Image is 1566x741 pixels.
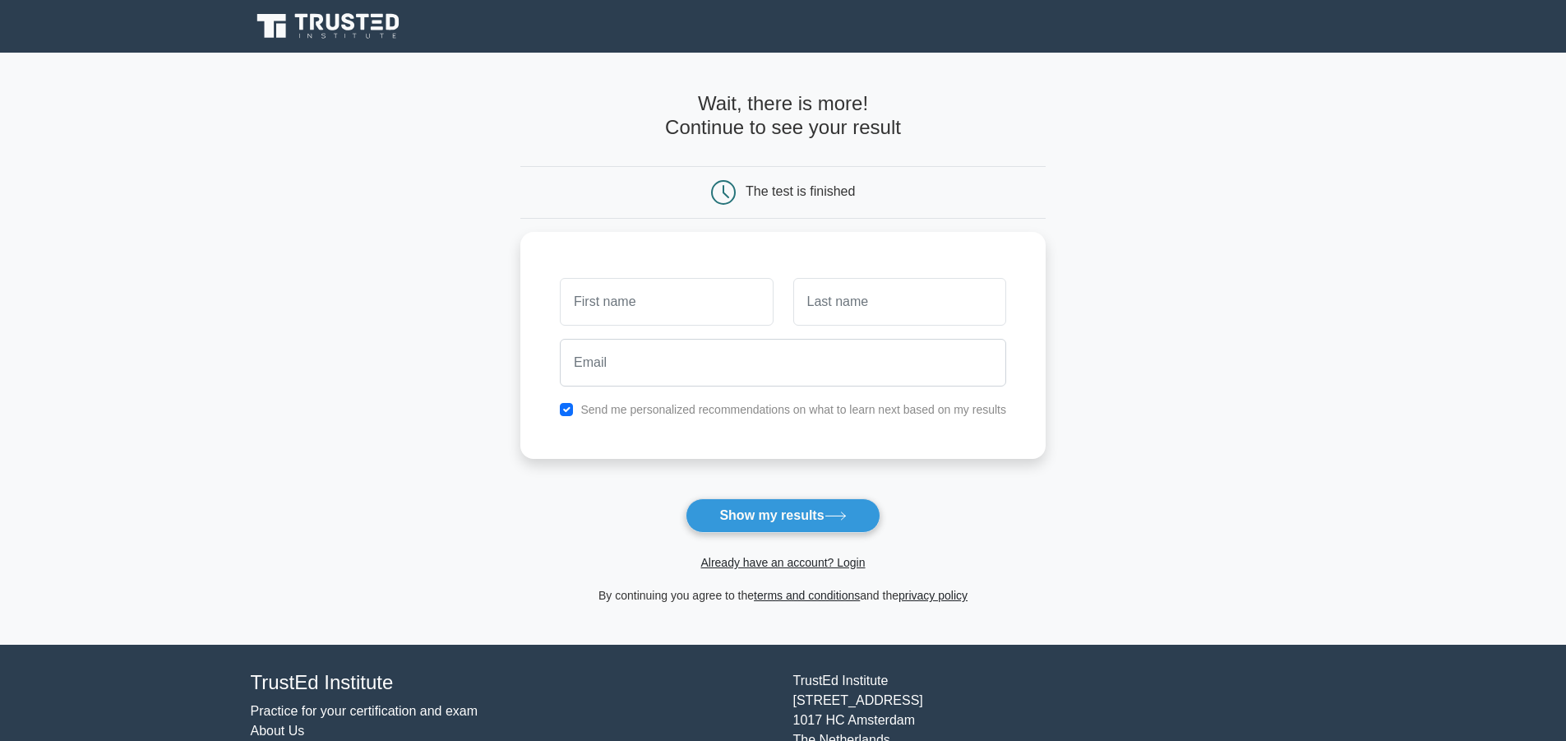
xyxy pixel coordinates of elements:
[251,724,305,738] a: About Us
[754,589,860,602] a: terms and conditions
[510,586,1056,605] div: By continuing you agree to the and the
[746,184,855,198] div: The test is finished
[898,589,968,602] a: privacy policy
[251,671,774,695] h4: TrustEd Institute
[560,339,1006,387] input: Email
[520,92,1046,140] h4: Wait, there is more! Continue to see your result
[686,498,880,533] button: Show my results
[251,704,478,718] a: Practice for your certification and exam
[700,556,865,569] a: Already have an account? Login
[793,278,1006,326] input: Last name
[560,278,773,326] input: First name
[580,403,1006,416] label: Send me personalized recommendations on what to learn next based on my results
